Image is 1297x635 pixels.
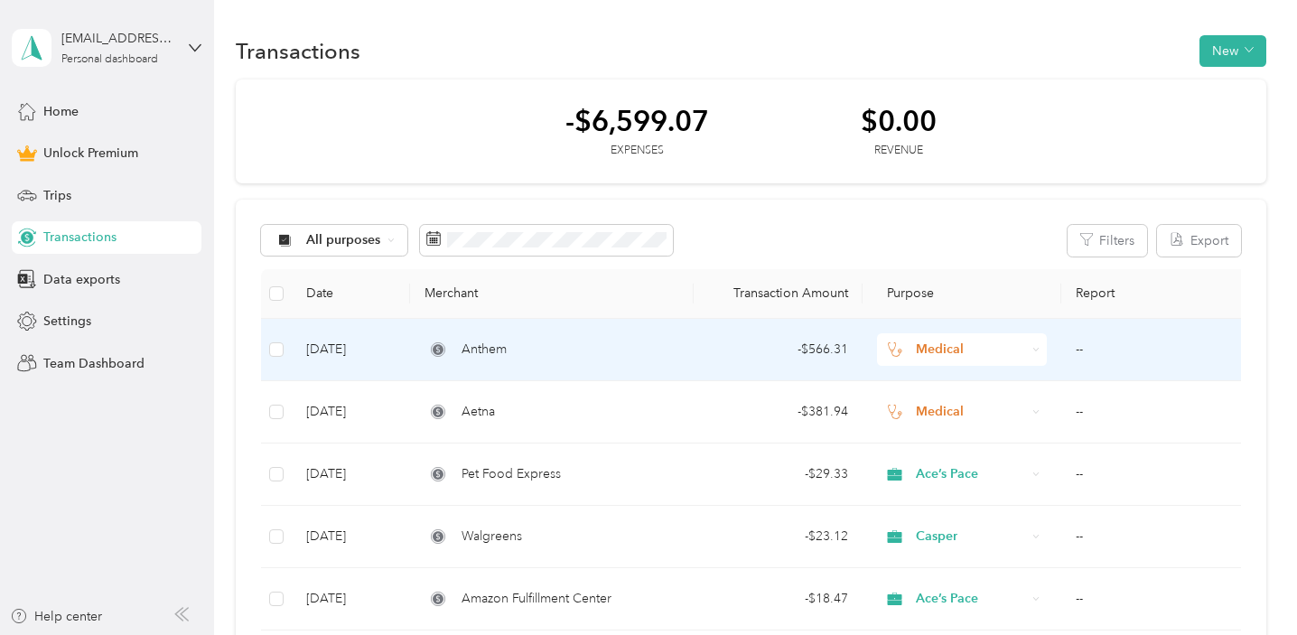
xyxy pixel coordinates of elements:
[1157,225,1241,257] button: Export
[565,143,709,159] div: Expenses
[1061,269,1250,319] th: Report
[236,42,360,61] h1: Transactions
[10,607,102,626] button: Help center
[708,340,849,360] div: - $566.31
[708,527,849,546] div: - $23.12
[861,143,937,159] div: Revenue
[462,464,561,484] span: Pet Food Express
[916,589,1026,609] span: Ace’s Pace
[916,464,1026,484] span: Ace’s Pace
[1196,534,1297,635] iframe: Everlance-gr Chat Button Frame
[43,270,120,289] span: Data exports
[1061,319,1250,381] td: --
[1061,568,1250,630] td: --
[565,105,709,136] div: -$6,599.07
[1061,381,1250,444] td: --
[43,354,145,373] span: Team Dashboard
[462,527,522,546] span: Walgreens
[43,186,71,205] span: Trips
[43,312,91,331] span: Settings
[1199,35,1266,67] button: New
[861,105,937,136] div: $0.00
[292,269,411,319] th: Date
[292,319,411,381] td: [DATE]
[916,340,1026,360] span: Medical
[292,381,411,444] td: [DATE]
[61,54,158,65] div: Personal dashboard
[1061,506,1250,568] td: --
[462,402,495,422] span: Aetna
[1068,225,1147,257] button: Filters
[462,589,611,609] span: Amazon Fulfillment Center
[43,102,79,121] span: Home
[708,402,849,422] div: - $381.94
[916,402,1026,422] span: Medical
[43,228,117,247] span: Transactions
[292,506,411,568] td: [DATE]
[61,29,174,48] div: [EMAIL_ADDRESS][DOMAIN_NAME]
[708,464,849,484] div: - $29.33
[1061,444,1250,506] td: --
[708,589,849,609] div: - $18.47
[916,527,1026,546] span: Casper
[877,285,934,301] span: Purpose
[462,340,507,360] span: Anthem
[292,444,411,506] td: [DATE]
[292,568,411,630] td: [DATE]
[306,234,381,247] span: All purposes
[410,269,693,319] th: Merchant
[43,144,138,163] span: Unlock Premium
[694,269,863,319] th: Transaction Amount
